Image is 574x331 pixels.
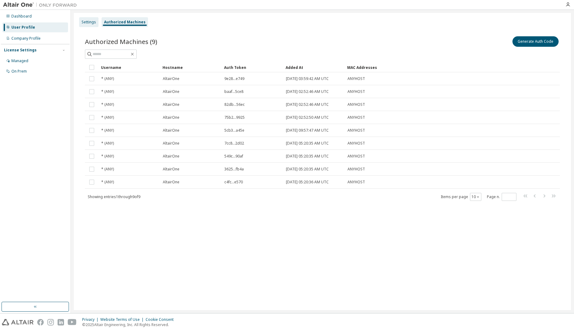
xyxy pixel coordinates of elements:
span: [DATE] 05:20:35 AM UTC [286,141,329,146]
span: * (ANY) [101,128,114,133]
div: Auth Token [224,62,281,72]
div: Managed [11,58,28,63]
p: © 2025 Altair Engineering, Inc. All Rights Reserved. [82,322,177,327]
span: AltairOne [163,76,179,81]
div: On Prem [11,69,27,74]
span: [DATE] 03:59:42 AM UTC [286,76,329,81]
span: 7cc8...2d02 [224,141,244,146]
span: [DATE] 02:52:46 AM UTC [286,89,329,94]
div: Cookie Consent [146,317,177,322]
span: 75b2...9925 [224,115,245,120]
div: Added At [286,62,342,72]
span: c4fc...e570 [224,180,243,185]
button: 10 [472,194,480,199]
img: Altair One [3,2,80,8]
div: Company Profile [11,36,41,41]
span: ANYHOST [347,141,365,146]
div: Website Terms of Use [100,317,146,322]
span: * (ANY) [101,154,114,159]
span: AltairOne [163,167,179,172]
span: 549c...90af [224,154,243,159]
img: youtube.svg [68,319,77,325]
span: ANYHOST [347,115,365,120]
span: * (ANY) [101,180,114,185]
div: Settings [82,20,96,25]
span: AltairOne [163,128,179,133]
span: [DATE] 09:57:47 AM UTC [286,128,329,133]
div: Hostname [163,62,219,72]
span: * (ANY) [101,102,114,107]
span: * (ANY) [101,115,114,120]
img: altair_logo.svg [2,319,34,325]
span: 3625...fb4a [224,167,244,172]
span: Items per page [441,193,481,201]
div: Privacy [82,317,100,322]
span: ANYHOST [347,167,365,172]
span: Showing entries 1 through 9 of 9 [88,194,140,199]
span: ANYHOST [347,180,365,185]
img: linkedin.svg [58,319,64,325]
span: ANYHOST [347,102,365,107]
span: 5cb3...a45e [224,128,244,133]
span: ANYHOST [347,154,365,159]
div: Dashboard [11,14,32,19]
span: * (ANY) [101,89,114,94]
span: * (ANY) [101,76,114,81]
span: AltairOne [163,154,179,159]
span: 9e28...e749 [224,76,244,81]
div: License Settings [4,48,37,53]
img: facebook.svg [37,319,44,325]
span: * (ANY) [101,167,114,172]
span: Page n. [487,193,516,201]
span: [DATE] 05:20:36 AM UTC [286,180,329,185]
span: [DATE] 05:20:35 AM UTC [286,167,329,172]
span: [DATE] 05:20:35 AM UTC [286,154,329,159]
span: AltairOne [163,180,179,185]
span: AltairOne [163,141,179,146]
span: 82db...56ec [224,102,245,107]
span: AltairOne [163,115,179,120]
button: Generate Auth Code [512,36,559,47]
span: [DATE] 02:52:46 AM UTC [286,102,329,107]
span: ANYHOST [347,76,365,81]
span: Authorized Machines (9) [85,37,157,46]
span: baaf...5ce8 [224,89,243,94]
div: Username [101,62,158,72]
div: Authorized Machines [104,20,146,25]
span: AltairOne [163,102,179,107]
span: ANYHOST [347,89,365,94]
span: ANYHOST [347,128,365,133]
span: * (ANY) [101,141,114,146]
div: MAC Addresses [347,62,495,72]
span: [DATE] 02:52:50 AM UTC [286,115,329,120]
div: User Profile [11,25,35,30]
img: instagram.svg [47,319,54,325]
span: AltairOne [163,89,179,94]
